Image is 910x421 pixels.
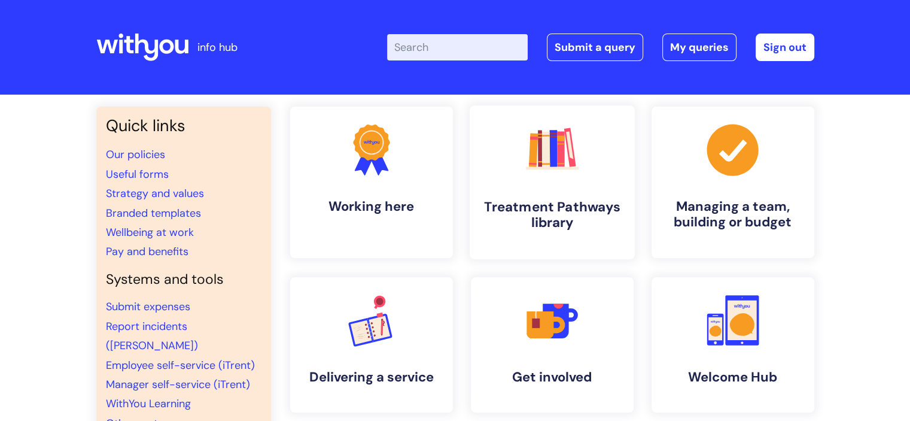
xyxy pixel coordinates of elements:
a: Useful forms [106,167,169,181]
a: Delivering a service [290,277,453,413]
h4: Managing a team, building or budget [661,199,805,231]
a: Welcome Hub [652,277,814,413]
a: WithYou Learning [106,396,191,411]
p: info hub [197,38,238,57]
a: Wellbeing at work [106,225,194,240]
a: Get involved [471,277,634,413]
div: | - [387,34,814,61]
a: Employee self-service (iTrent) [106,358,255,372]
h4: Welcome Hub [661,369,805,385]
a: Our policies [106,147,165,162]
a: My queries [662,34,736,61]
h4: Working here [300,199,443,214]
a: Branded templates [106,206,201,220]
a: Report incidents ([PERSON_NAME]) [106,319,198,353]
a: Pay and benefits [106,244,188,259]
h3: Quick links [106,116,261,135]
h4: Treatment Pathways library [479,199,625,231]
a: Treatment Pathways library [469,105,634,259]
a: Submit a query [547,34,643,61]
h4: Systems and tools [106,271,261,288]
a: Managing a team, building or budget [652,107,814,258]
a: Submit expenses [106,299,190,314]
a: Working here [290,107,453,258]
a: Strategy and values [106,186,204,201]
a: Manager self-service (iTrent) [106,377,250,392]
input: Search [387,34,528,60]
a: Sign out [756,34,814,61]
h4: Delivering a service [300,369,443,385]
h4: Get involved [480,369,624,385]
